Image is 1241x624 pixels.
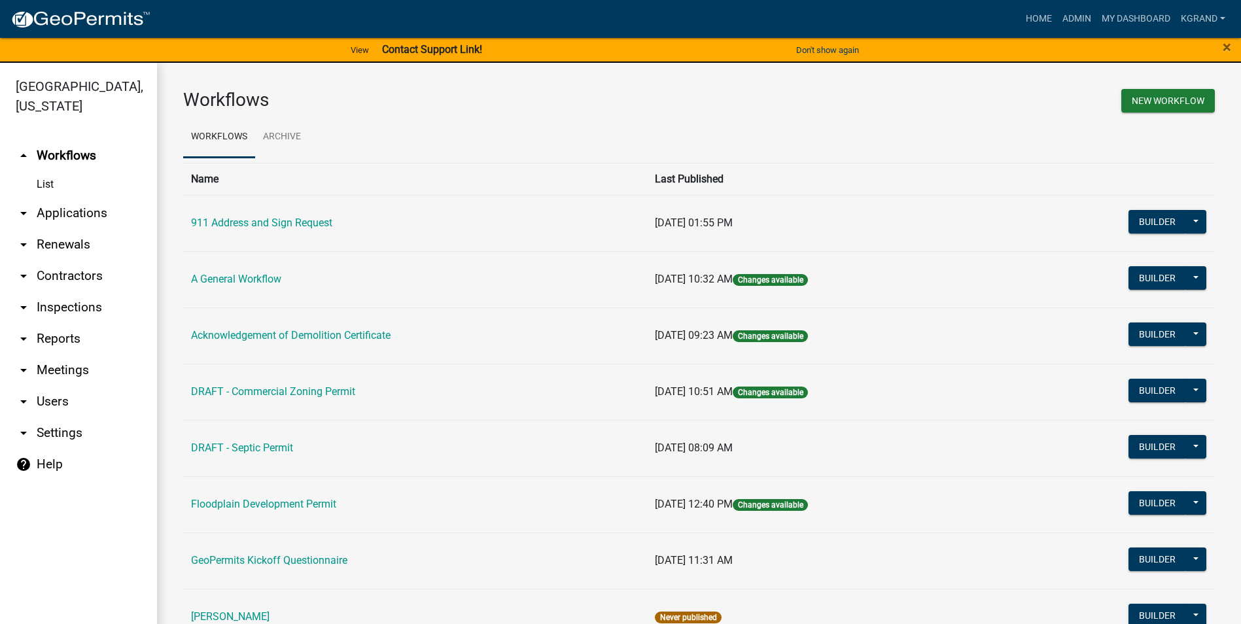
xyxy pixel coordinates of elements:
a: My Dashboard [1096,7,1176,31]
i: arrow_drop_up [16,148,31,164]
span: [DATE] 10:32 AM [655,273,733,285]
h3: Workflows [183,89,690,111]
a: Acknowledgement of Demolition Certificate [191,329,391,341]
span: Never published [655,612,721,623]
th: Last Published [647,163,1010,195]
button: Close [1223,39,1231,55]
a: Archive [255,116,309,158]
strong: Contact Support Link! [382,43,482,56]
a: 911 Address and Sign Request [191,217,332,229]
a: GeoPermits Kickoff Questionnaire [191,554,347,566]
button: Builder [1128,266,1186,290]
i: arrow_drop_down [16,331,31,347]
th: Name [183,163,647,195]
span: Changes available [733,330,807,342]
a: View [345,39,374,61]
button: Builder [1128,322,1186,346]
i: help [16,457,31,472]
button: Builder [1128,547,1186,571]
span: [DATE] 08:09 AM [655,442,733,454]
button: Builder [1128,379,1186,402]
a: A General Workflow [191,273,281,285]
i: arrow_drop_down [16,205,31,221]
a: Floodplain Development Permit [191,498,336,510]
i: arrow_drop_down [16,268,31,284]
a: Home [1021,7,1057,31]
button: Don't show again [791,39,864,61]
i: arrow_drop_down [16,237,31,252]
a: Workflows [183,116,255,158]
span: [DATE] 12:40 PM [655,498,733,510]
button: New Workflow [1121,89,1215,113]
button: Builder [1128,435,1186,459]
i: arrow_drop_down [16,394,31,409]
span: Changes available [733,274,807,286]
span: [DATE] 11:31 AM [655,554,733,566]
span: Changes available [733,499,807,511]
span: Changes available [733,387,807,398]
button: Builder [1128,210,1186,234]
span: [DATE] 09:23 AM [655,329,733,341]
button: Builder [1128,491,1186,515]
a: kgrand [1176,7,1231,31]
a: DRAFT - Commercial Zoning Permit [191,385,355,398]
span: [DATE] 10:51 AM [655,385,733,398]
i: arrow_drop_down [16,425,31,441]
i: arrow_drop_down [16,300,31,315]
span: × [1223,38,1231,56]
a: Admin [1057,7,1096,31]
a: DRAFT - Septic Permit [191,442,293,454]
span: [DATE] 01:55 PM [655,217,733,229]
a: [PERSON_NAME] [191,610,270,623]
i: arrow_drop_down [16,362,31,378]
